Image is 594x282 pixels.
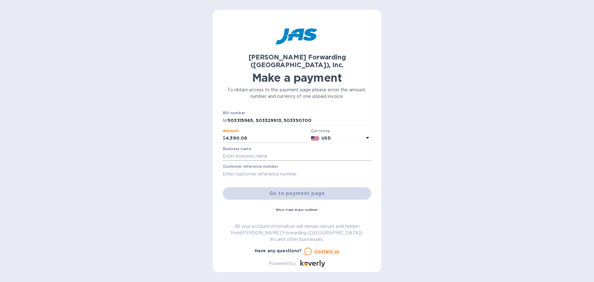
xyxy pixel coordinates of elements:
[269,260,295,267] p: Powered by
[311,128,330,133] b: Currency
[223,71,371,84] h1: Make a payment
[223,117,228,124] p: №
[223,135,226,141] p: $
[223,129,239,133] label: Amount
[223,152,371,161] input: Enter business name
[276,208,318,213] b: You can pay using:
[223,111,245,115] label: Bill number
[228,116,371,125] input: Enter bill number
[321,136,331,141] b: USD
[311,136,319,141] img: USD
[223,147,251,151] label: Business name
[223,223,371,243] p: All your account information will remain secure and hidden from [PERSON_NAME] Forwarding ([GEOGRA...
[255,248,302,253] b: Have any questions?
[314,249,340,254] u: Contact us
[223,87,371,100] p: To obtain access to the payment page please enter the amount, number and currency of one unpaid i...
[226,134,308,143] input: 0.00
[248,53,346,69] b: [PERSON_NAME] Forwarding ([GEOGRAPHIC_DATA]), Inc.
[223,169,371,179] input: Enter customer reference number
[223,165,278,169] label: Customer reference number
